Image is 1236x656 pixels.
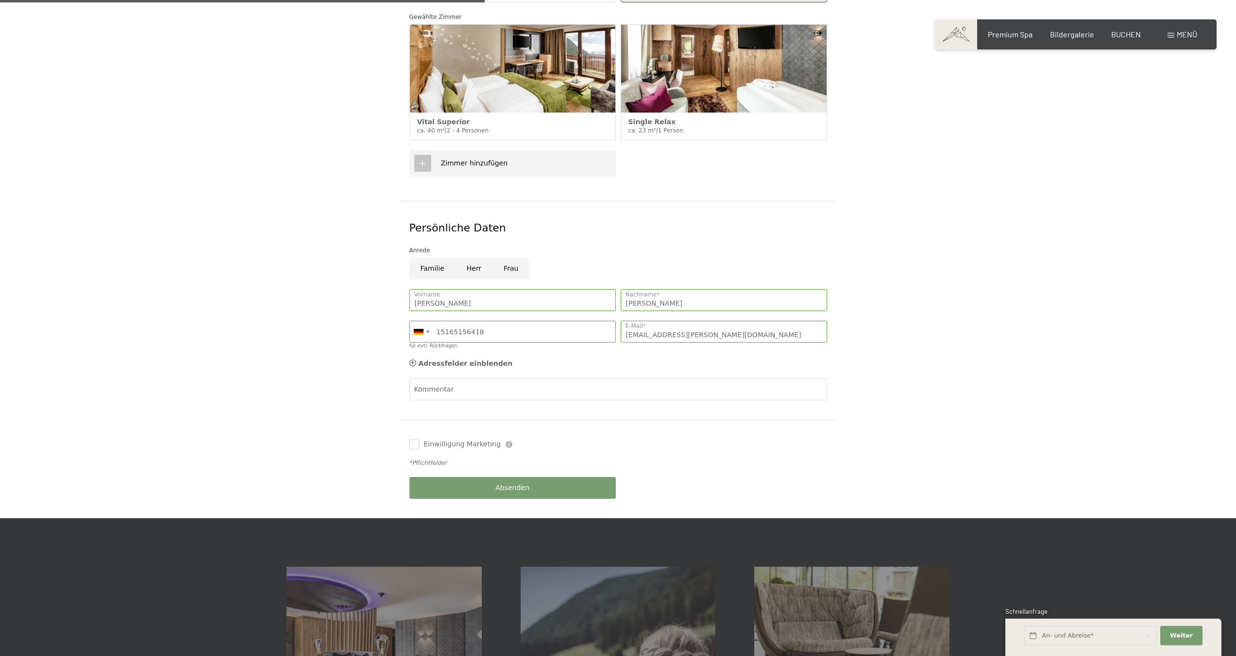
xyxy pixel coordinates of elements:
span: | [445,127,447,134]
span: Vital Superior [417,118,470,126]
span: Adressfelder einblenden [419,360,513,367]
span: 2 - 4 Personen [447,127,489,134]
div: Gewählte Zimmer [409,12,827,22]
div: Persönliche Daten [409,221,827,236]
button: Absenden [409,477,616,499]
a: Bildergalerie [1050,30,1094,39]
span: ca. 23 m² [628,127,656,134]
input: 01512 3456789 [409,321,616,343]
div: Germany (Deutschland): +49 [410,321,432,342]
span: | [656,127,658,134]
span: 1 Person [658,127,683,134]
span: Absenden [495,483,529,493]
span: Weiter [1170,631,1193,640]
img: Single Relax [621,25,827,113]
a: BUCHEN [1111,30,1141,39]
img: Vital Superior [410,25,615,113]
span: Menü [1177,30,1197,39]
span: Zimmer hinzufügen [441,159,508,167]
span: Einwilligung Marketing [424,440,501,449]
span: ca. 40 m² [417,127,445,134]
span: Single Relax [628,118,676,126]
button: Weiter [1160,626,1202,646]
div: *Pflichtfelder [409,459,827,467]
label: für evtl. Rückfragen [409,343,457,348]
a: Premium Spa [988,30,1033,39]
span: Schnellanfrage [1005,607,1048,615]
div: Anrede [409,246,827,255]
